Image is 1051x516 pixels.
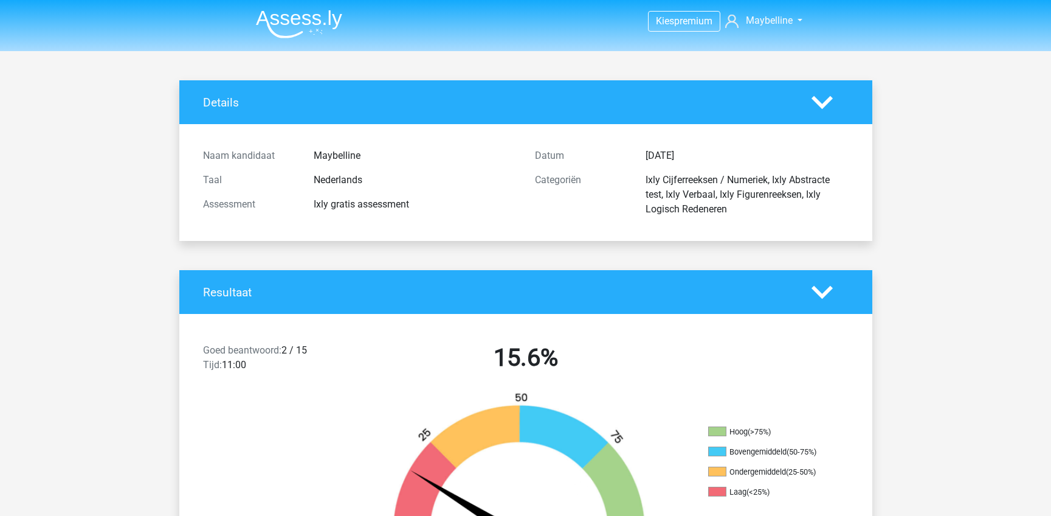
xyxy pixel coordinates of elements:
[786,467,816,476] div: (25-50%)
[708,447,830,458] li: Bovengemiddeld
[526,148,636,163] div: Datum
[748,427,771,436] div: (>75%)
[746,15,793,26] span: Maybelline
[674,15,712,27] span: premium
[636,173,858,217] div: Ixly Cijferreeksen / Numeriek, Ixly Abstracte test, Ixly Verbaal, Ixly Figurenreeksen, Ixly Logis...
[656,15,674,27] span: Kies
[720,13,805,28] a: Maybelline
[526,173,636,217] div: Categoriën
[203,344,281,356] span: Goed beantwoord:
[787,447,816,456] div: (50-75%)
[708,487,830,498] li: Laag
[194,173,305,187] div: Taal
[203,285,793,299] h4: Resultaat
[194,343,360,377] div: 2 / 15 11:00
[649,13,720,29] a: Kiespremium
[369,343,683,372] h2: 15.6%
[746,487,770,497] div: (<25%)
[203,359,222,371] span: Tijd:
[708,467,830,478] li: Ondergemiddeld
[203,96,793,110] h4: Details
[305,173,526,187] div: Nederlands
[194,148,305,163] div: Naam kandidaat
[194,197,305,212] div: Assessment
[305,197,526,212] div: Ixly gratis assessment
[305,148,526,163] div: Maybelline
[256,10,342,38] img: Assessly
[636,148,858,163] div: [DATE]
[708,427,830,438] li: Hoog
